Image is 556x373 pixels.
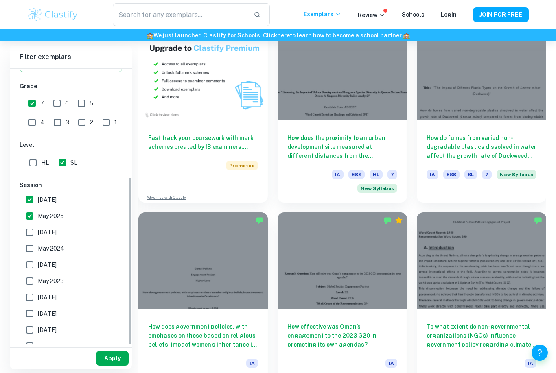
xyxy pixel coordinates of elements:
img: Marked [534,216,542,225]
span: May 2025 [38,212,64,220]
span: HL [370,170,383,179]
span: [DATE] [38,260,57,269]
span: ESS [443,170,460,179]
span: [DATE] [38,325,57,334]
div: Starting from the May 2026 session, the ESS IA requirements have changed. We created this exempla... [497,170,536,184]
span: 7 [40,99,44,108]
h6: To what extent do non-governmental organizations (NGOs) influence government policy regarding cli... [427,322,536,349]
span: [DATE] [38,228,57,237]
img: Thumbnail [138,23,268,120]
span: HL [41,158,49,167]
span: IA [525,359,536,368]
a: Schools [402,11,425,18]
span: IA [332,170,344,179]
img: Clastify logo [27,7,79,23]
div: Premium [395,216,403,225]
a: How do fumes from varied non-degradable plastics dissolved in water affect the growth rate of Duc... [417,23,546,203]
p: Exemplars [304,10,341,19]
img: Marked [256,216,264,225]
h6: How effective was Oman’s engagement to the 2023 G20 in promoting its own agendas? [287,322,397,349]
h6: Grade [20,82,122,91]
span: SL [464,170,477,179]
h6: We just launched Clastify for Schools. Click to learn how to become a school partner. [2,31,554,40]
span: IA [246,359,258,368]
span: 7 [482,170,492,179]
span: ESS [348,170,365,179]
button: Help and Feedback [532,345,548,361]
span: 6 [65,99,69,108]
span: IA [427,170,438,179]
span: 2 [90,118,93,127]
a: How does the proximity to an urban development site measured at different distances from the deve... [278,23,407,203]
span: IA [385,359,397,368]
span: 4 [40,118,44,127]
div: Starting from the May 2026 session, the ESS IA requirements have changed. We created this exempla... [357,184,397,193]
span: [DATE] [38,293,57,302]
button: Apply [96,351,129,366]
span: 7 [387,170,397,179]
span: 1 [114,118,117,127]
input: Search for any exemplars... [113,3,247,26]
h6: Fast track your coursework with mark schemes created by IB examiners. Upgrade now [148,133,258,151]
span: May 2023 [38,277,64,286]
span: SL [70,158,77,167]
p: Review [358,11,385,20]
span: 🏫 [403,32,410,39]
span: [DATE] [38,342,57,351]
img: Marked [383,216,392,225]
span: [DATE] [38,195,57,204]
h6: Session [20,181,122,190]
span: New Syllabus [357,184,397,193]
h6: Level [20,140,122,149]
span: May 2024 [38,244,64,253]
button: JOIN FOR FREE [473,7,529,22]
span: 🏫 [147,32,153,39]
span: Promoted [226,161,258,170]
a: here [277,32,290,39]
span: [DATE] [38,309,57,318]
span: 3 [66,118,69,127]
a: Advertise with Clastify [147,195,186,201]
h6: How does government policies, with emphases on those based on religious beliefs, impact women’s i... [148,322,258,349]
h6: How do fumes from varied non-degradable plastics dissolved in water affect the growth rate of Duc... [427,133,536,160]
span: New Syllabus [497,170,536,179]
h6: How does the proximity to an urban development site measured at different distances from the deve... [287,133,397,160]
h6: Filter exemplars [10,46,132,68]
span: 5 [90,99,93,108]
a: Login [441,11,457,18]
